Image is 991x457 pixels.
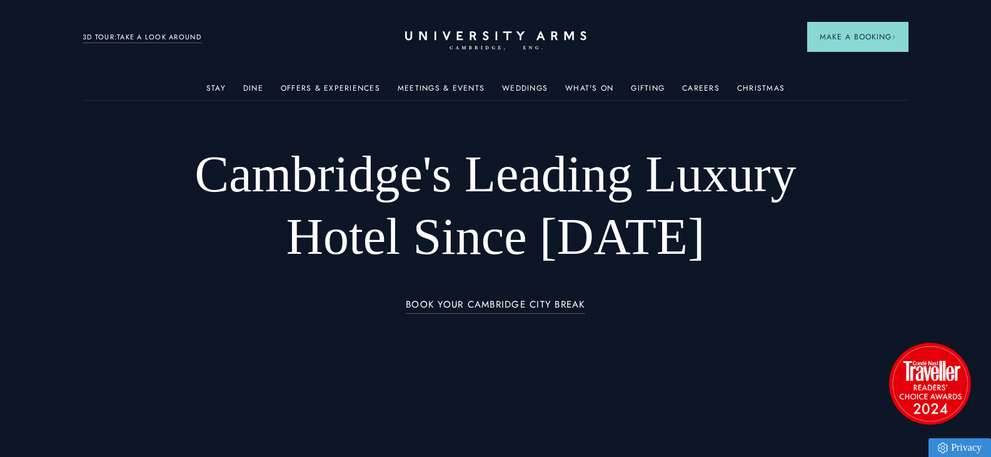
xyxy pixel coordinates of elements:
a: Weddings [502,84,548,100]
a: Christmas [737,84,785,100]
a: Careers [682,84,720,100]
a: Offers & Experiences [281,84,380,100]
span: Make a Booking [820,31,896,43]
a: Meetings & Events [398,84,485,100]
h1: Cambridge's Leading Luxury Hotel Since [DATE] [165,143,826,268]
button: Make a BookingArrow icon [807,22,908,52]
img: image-2524eff8f0c5d55edbf694693304c4387916dea5-1501x1501-png [883,336,977,430]
a: Gifting [631,84,665,100]
a: BOOK YOUR CAMBRIDGE CITY BREAK [406,299,585,314]
a: Stay [206,84,226,100]
img: Privacy [938,443,948,453]
a: Privacy [928,438,991,457]
a: What's On [565,84,613,100]
a: Dine [243,84,263,100]
a: Home [405,31,586,51]
a: 3D TOUR:TAKE A LOOK AROUND [83,32,202,43]
img: Arrow icon [892,35,896,39]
